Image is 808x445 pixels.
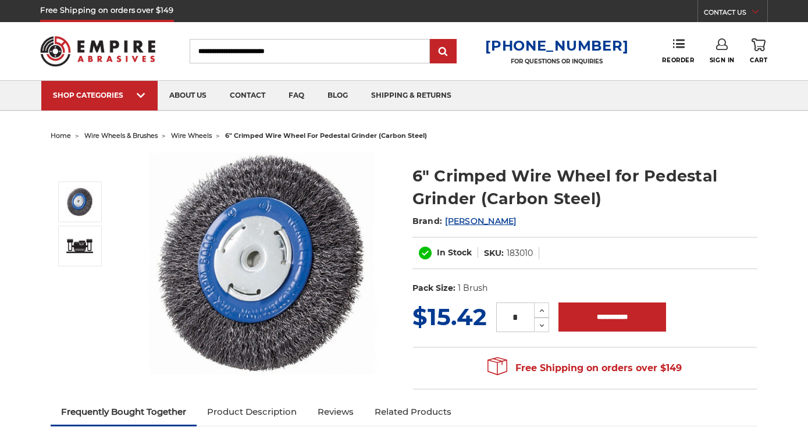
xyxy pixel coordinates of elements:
a: Reorder [662,38,694,63]
a: about us [158,81,218,111]
img: 6" Crimped Wire Wheel for Pedestal Grinder (Carbon Steel) [65,237,94,255]
a: home [51,131,71,140]
a: Cart [750,38,767,64]
a: Frequently Bought Together [51,399,197,425]
span: Reorder [662,56,694,64]
h1: 6" Crimped Wire Wheel for Pedestal Grinder (Carbon Steel) [412,165,757,210]
dd: 183010 [507,247,533,259]
span: Free Shipping on orders over $149 [487,357,682,380]
a: [PHONE_NUMBER] [485,37,628,54]
dt: Pack Size: [412,282,455,294]
a: wire wheels & brushes [84,131,158,140]
span: In Stock [437,247,472,258]
a: Related Products [364,399,462,425]
a: Reviews [307,399,364,425]
a: wire wheels [171,131,212,140]
a: [PERSON_NAME] [445,216,516,226]
dt: SKU: [484,247,504,259]
span: Brand: [412,216,443,226]
a: shipping & returns [359,81,463,111]
input: Submit [432,40,455,63]
img: 6" Crimped Wire Wheel for Pedestal Grinder [145,152,378,375]
span: 6" crimped wire wheel for pedestal grinder (carbon steel) [225,131,427,140]
span: $15.42 [412,302,487,331]
a: contact [218,81,277,111]
p: FOR QUESTIONS OR INQUIRIES [485,58,628,65]
dd: 1 Brush [458,282,487,294]
img: 6" Crimped Wire Wheel for Pedestal Grinder [65,187,94,216]
img: Empire Abrasives [40,29,155,74]
a: blog [316,81,359,111]
span: Sign In [710,56,735,64]
a: Product Description [197,399,307,425]
span: Cart [750,56,767,64]
a: CONTACT US [704,6,767,22]
a: faq [277,81,316,111]
div: SHOP CATEGORIES [53,91,146,99]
